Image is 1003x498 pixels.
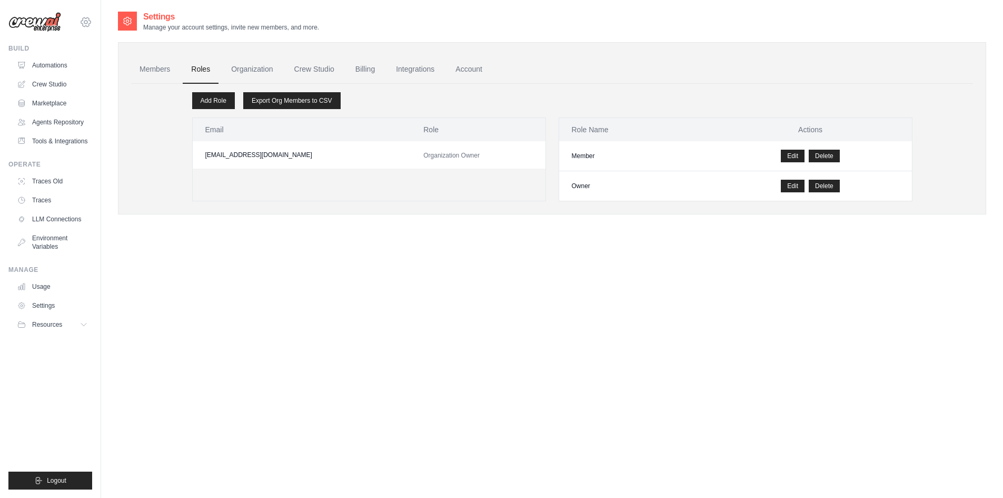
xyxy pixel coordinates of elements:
button: Delete [809,150,840,162]
a: Billing [347,55,383,84]
a: Usage [13,278,92,295]
div: Operate [8,160,92,169]
button: Logout [8,472,92,490]
th: Email [193,118,411,141]
th: Actions [709,118,912,141]
a: Edit [781,150,805,162]
a: LLM Connections [13,211,92,228]
a: Tools & Integrations [13,133,92,150]
button: Resources [13,316,92,333]
img: Logo [8,12,61,32]
td: Owner [559,171,709,201]
a: Account [447,55,491,84]
p: Manage your account settings, invite new members, and more. [143,23,319,32]
a: Export Org Members to CSV [243,92,341,109]
a: Environment Variables [13,230,92,255]
span: Organization Owner [423,152,480,159]
td: Member [559,141,709,171]
td: [EMAIL_ADDRESS][DOMAIN_NAME] [193,141,411,169]
a: Traces Old [13,173,92,190]
a: Roles [183,55,219,84]
a: Organization [223,55,281,84]
a: Settings [13,297,92,314]
a: Traces [13,192,92,209]
span: Resources [32,320,62,329]
a: Agents Repository [13,114,92,131]
div: Manage [8,266,92,274]
button: Delete [809,180,840,192]
a: Crew Studio [286,55,343,84]
a: Automations [13,57,92,74]
div: Build [8,44,92,53]
a: Integrations [388,55,443,84]
a: Marketplace [13,95,92,112]
a: Members [131,55,178,84]
h2: Settings [143,11,319,23]
a: Edit [781,180,805,192]
a: Add Role [192,92,235,109]
th: Role [411,118,545,141]
a: Crew Studio [13,76,92,93]
span: Logout [47,476,66,485]
th: Role Name [559,118,709,141]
